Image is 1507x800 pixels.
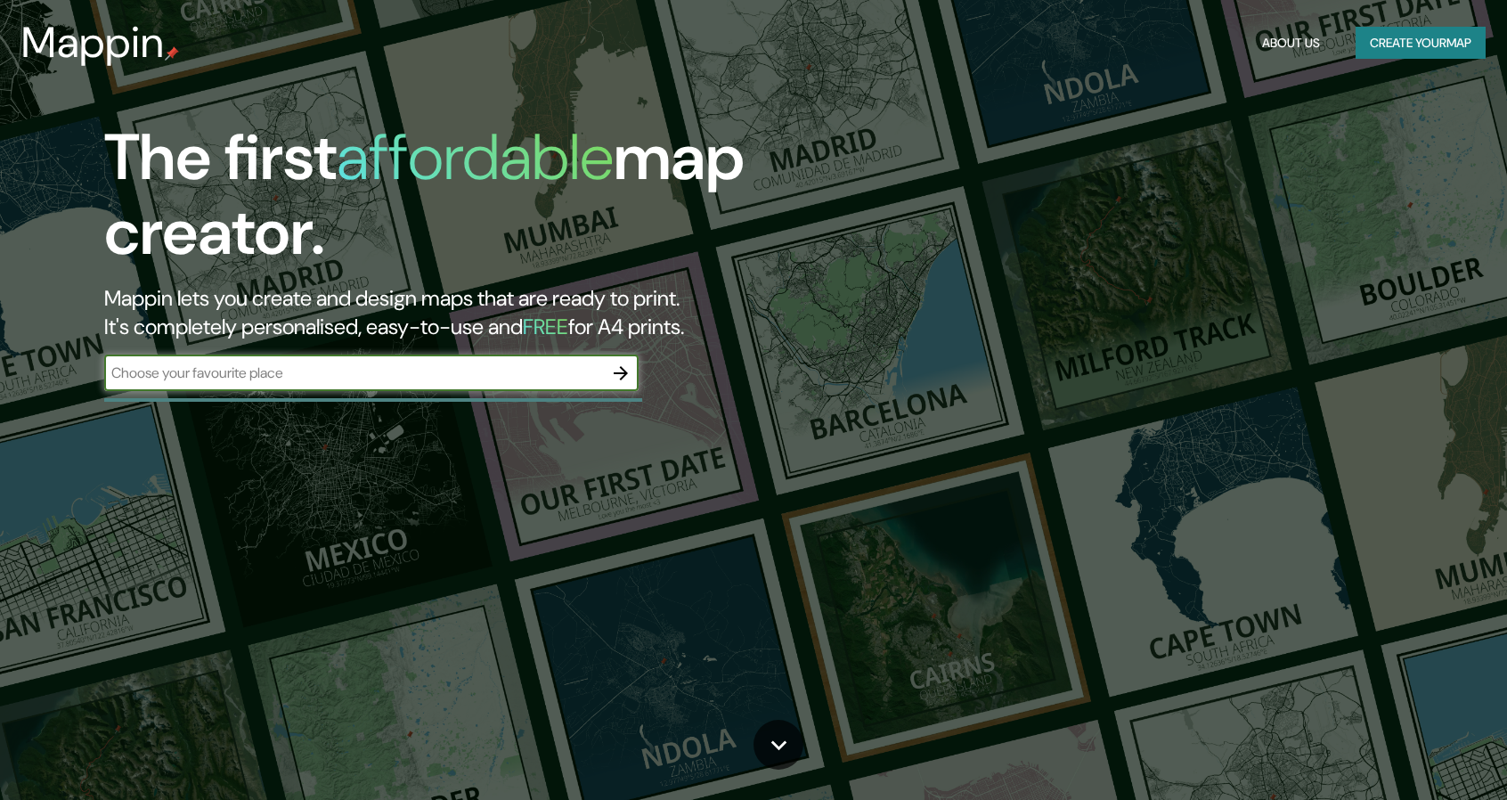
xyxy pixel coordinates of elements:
h1: The first map creator. [104,120,858,284]
h1: affordable [337,116,614,199]
h2: Mappin lets you create and design maps that are ready to print. It's completely personalised, eas... [104,284,858,341]
button: About Us [1255,27,1327,60]
h3: Mappin [21,18,165,68]
input: Choose your favourite place [104,363,603,383]
button: Create yourmap [1356,27,1486,60]
h5: FREE [523,313,568,340]
img: mappin-pin [165,46,179,61]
